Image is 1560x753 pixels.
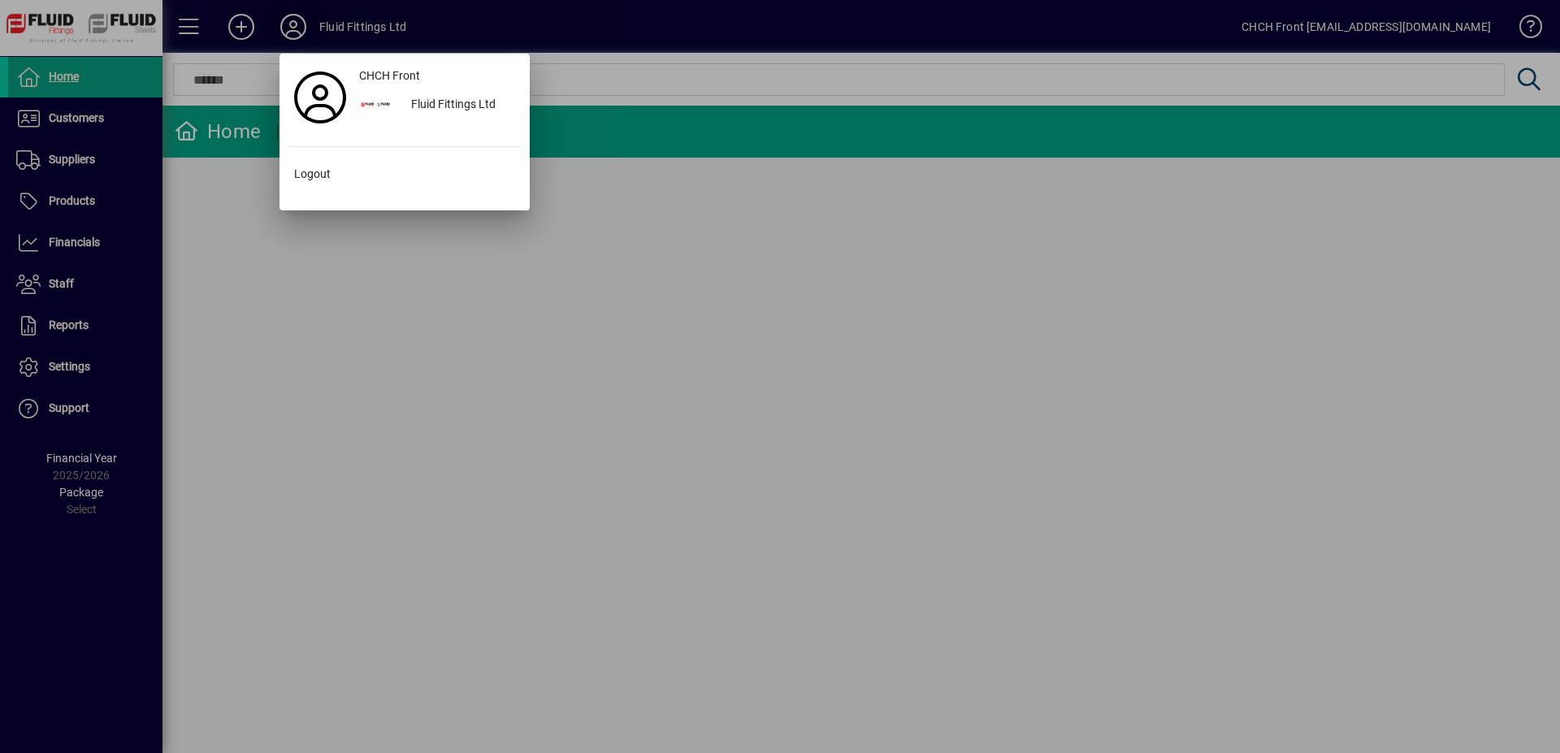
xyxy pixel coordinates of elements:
[288,83,353,112] a: Profile
[353,91,522,120] button: Fluid Fittings Ltd
[359,67,420,84] span: CHCH Front
[398,91,522,120] div: Fluid Fittings Ltd
[288,160,522,189] button: Logout
[353,62,522,91] a: CHCH Front
[294,166,331,183] span: Logout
